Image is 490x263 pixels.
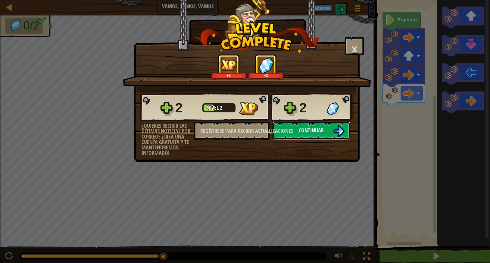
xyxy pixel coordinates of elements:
font: Regístrese para recibir actualizaciones [200,127,293,135]
font: ¿Quieres recibir las últimas noticias por correo? ¡Crea una cuenta gratuita y te mantendremos inf... [142,122,190,157]
img: level_complete.png [191,22,320,53]
button: Regístrese para recibir actualizaciones [194,122,270,140]
img: Gemas Ganadas [326,102,339,115]
img: XP Ganada [239,102,258,115]
font: 2 [220,104,222,111]
font: × [351,39,358,59]
font: Nivel [207,104,219,111]
font: Continuar [299,127,324,134]
img: Gemas Ganadas [258,57,274,74]
font: +2 [226,74,231,78]
font: 2 [175,100,183,115]
font: 2 [299,100,307,115]
button: Continuar [273,122,350,140]
img: Continuar [333,125,345,137]
font: +2 [264,74,268,78]
img: XP Ganada [220,59,237,71]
